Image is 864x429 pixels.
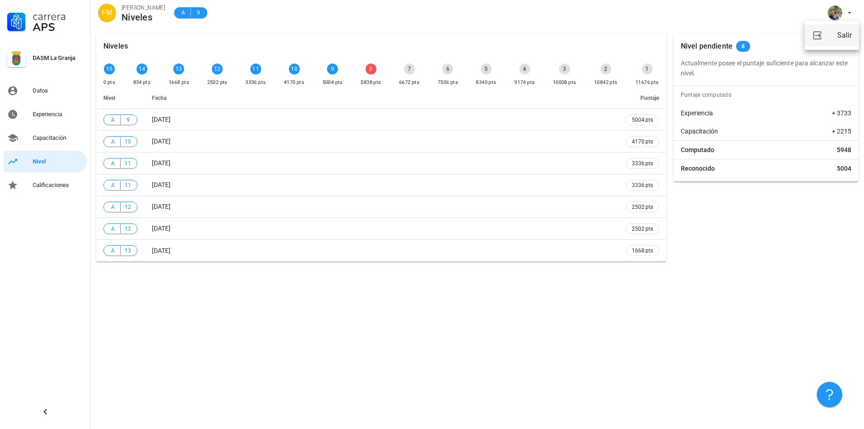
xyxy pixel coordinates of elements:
span: Puntaje [640,95,659,101]
div: DASM La Granja [33,54,83,62]
div: Experiencia [33,111,83,118]
div: Calificaciones [33,182,83,189]
span: [DATE] [152,225,171,232]
div: Nivel [33,158,83,165]
span: 8 [742,41,745,52]
span: [DATE] [152,181,171,188]
div: 3336 pts [245,78,266,87]
div: Datos [33,87,83,94]
span: 12 [124,224,132,233]
th: Fecha [145,87,619,109]
th: Nivel [96,87,145,109]
div: 2502 pts [207,78,228,87]
div: 5 [481,64,492,74]
div: 11 [250,64,261,74]
div: 15 [104,64,115,74]
span: 5004 pts [632,115,653,124]
div: 7 [404,64,415,74]
span: A [109,246,117,255]
a: Experiencia [4,104,87,125]
span: 3336 pts [632,159,653,168]
span: [DATE] [152,159,171,167]
span: + 3733 [832,108,851,118]
div: avatar [828,5,842,20]
span: 1668 pts [632,246,653,255]
div: 10 [289,64,300,74]
span: A [109,181,117,190]
span: A [180,8,187,17]
div: APS [33,22,83,33]
span: A [109,137,117,146]
span: 2502 pts [632,202,653,212]
div: Nivel pendiente [681,35,732,58]
div: 9174 pts [514,78,535,87]
span: Fecha [152,95,166,101]
span: Reconocido [681,164,715,173]
div: [PERSON_NAME] [122,3,165,12]
span: 9 [124,115,132,124]
span: 10 [124,137,132,146]
th: Puntaje [619,87,666,109]
a: Datos [4,80,87,102]
div: 11676 pts [635,78,659,87]
span: 11 [124,159,132,168]
div: Carrera [33,11,83,22]
div: 4170 pts [284,78,304,87]
span: 3336 pts [632,181,653,190]
div: 0 pts [103,78,115,87]
div: avatar [98,4,116,22]
span: A [109,224,117,233]
div: 1668 pts [169,78,189,87]
div: Capacitación [33,134,83,142]
span: [DATE] [152,203,171,210]
a: Calificaciones [4,174,87,196]
p: Actualmente posee el puntaje suficiente para alcanzar este nivel. [681,58,851,78]
span: Experiencia [681,108,713,118]
div: 5004 pts [322,78,343,87]
div: 834 pts [133,78,151,87]
span: [DATE] [152,247,171,254]
span: 12 [124,202,132,212]
div: 9 [327,64,338,74]
div: Niveles [103,35,128,58]
div: 10842 pts [594,78,618,87]
div: 2 [600,64,611,74]
span: Capacitación [681,127,718,136]
a: Nivel [4,151,87,173]
div: 1 [642,64,653,74]
span: [DATE] [152,138,171,145]
div: 7506 pts [438,78,458,87]
div: 13 [173,64,184,74]
span: A [109,202,117,212]
span: FM [102,4,112,22]
span: 13 [124,246,132,255]
div: 5838 pts [361,78,381,87]
span: 2502 pts [632,224,653,233]
span: Computado [681,145,714,154]
span: 4170 pts [632,137,653,146]
span: 5948 [837,145,851,154]
span: + 2215 [832,127,851,136]
div: Puntaje computado [677,86,859,104]
span: 11 [124,181,132,190]
div: 8340 pts [476,78,496,87]
div: 10008 pts [553,78,576,87]
span: 9 [195,8,202,17]
div: 3 [559,64,570,74]
div: Salir [837,26,852,44]
span: [DATE] [152,116,171,123]
div: 8 [366,64,376,74]
div: 6672 pts [399,78,420,87]
div: 6 [442,64,453,74]
div: 12 [212,64,223,74]
div: 4 [519,64,530,74]
div: Niveles [122,12,165,22]
span: A [109,159,117,168]
div: 14 [137,64,147,74]
span: 5004 [837,164,851,173]
a: Capacitación [4,127,87,149]
span: Nivel [103,95,115,101]
span: A [109,115,117,124]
